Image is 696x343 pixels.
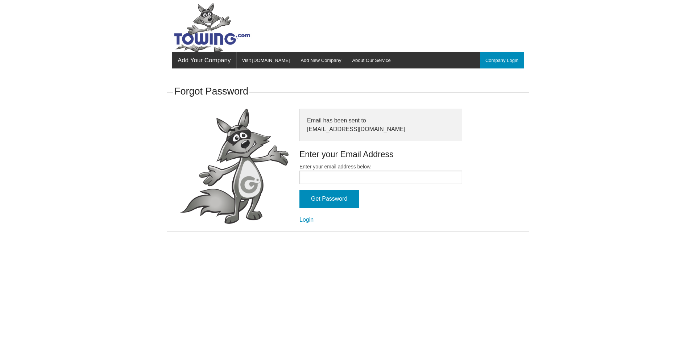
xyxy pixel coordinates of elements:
[180,109,289,224] img: fox-Presenting.png
[174,85,248,99] h3: Forgot Password
[295,52,347,68] a: Add New Company
[347,52,396,68] a: About Our Service
[172,3,252,52] img: Towing.com Logo
[299,109,462,141] div: Email has been sent to [EMAIL_ADDRESS][DOMAIN_NAME]
[480,52,524,68] a: Company Login
[299,190,359,208] input: Get Password
[299,171,462,184] input: Enter your email address below.
[299,163,462,184] label: Enter your email address below.
[299,217,314,223] a: Login
[299,149,462,160] h4: Enter your Email Address
[237,52,295,68] a: Visit [DOMAIN_NAME]
[172,52,236,68] a: Add Your Company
